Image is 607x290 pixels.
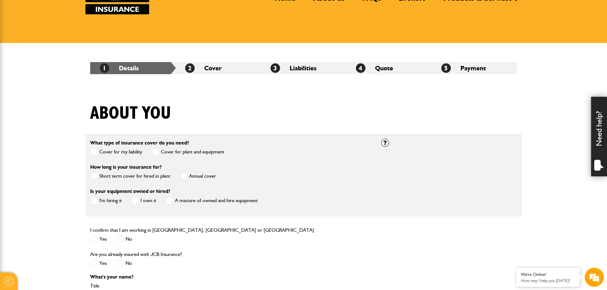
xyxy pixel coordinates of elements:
label: A mixture of owned and hire equipment [166,197,258,205]
label: Are you already insured with JCB Insurance? [90,252,182,257]
span: 5 [441,63,451,73]
li: Liabilities [261,62,346,74]
label: Cover for my liability [90,148,142,156]
span: 2 [185,63,195,73]
label: Short term cover for hired in plant [90,172,170,180]
label: No [116,235,132,243]
label: Annual cover [180,172,216,180]
li: Cover [176,62,261,74]
label: Yes [90,259,107,267]
label: Cover for plant and equipment [152,148,224,156]
label: I own it [131,197,156,205]
label: How long is your insurance for? [90,165,162,170]
div: We're Online! [521,272,575,277]
span: 1 [100,63,109,73]
label: Yes [90,235,107,243]
label: I'm hiring it [90,197,122,205]
p: How may I help you today? [521,278,575,283]
p: What's your name? [90,274,372,279]
label: Is your equipment owned or hired? [90,189,170,194]
li: Quote [346,62,432,74]
span: 3 [271,63,280,73]
li: Details [90,62,176,74]
div: Need help? [591,97,607,176]
h1: About you [90,103,171,124]
span: 4 [356,63,365,73]
label: No [116,259,132,267]
li: Payment [432,62,517,74]
label: What type of insurance cover do you need? [90,140,189,145]
label: I confirm that I am working in [GEOGRAPHIC_DATA], [GEOGRAPHIC_DATA] or [GEOGRAPHIC_DATA] [90,228,314,233]
label: Title [90,283,372,288]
